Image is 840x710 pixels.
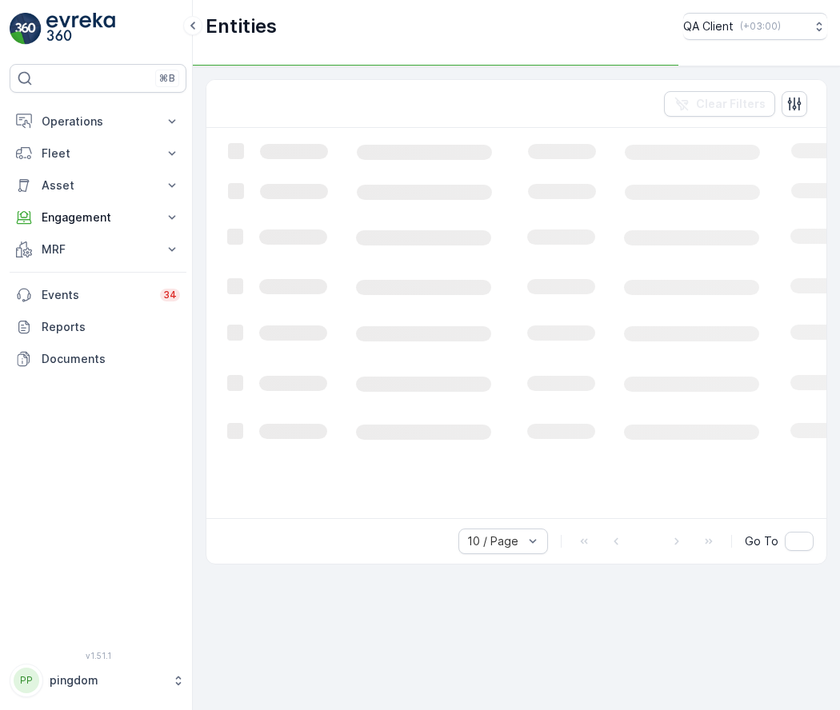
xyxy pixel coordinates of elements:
[683,13,827,40] button: QA Client(+03:00)
[42,209,154,225] p: Engagement
[206,14,277,39] p: Entities
[696,96,766,112] p: Clear Filters
[664,91,775,117] button: Clear Filters
[10,651,186,660] span: v 1.51.1
[46,13,115,45] img: logo_light-DOdMpM7g.png
[10,106,186,138] button: Operations
[159,72,175,85] p: ⌘B
[10,138,186,170] button: Fleet
[10,233,186,265] button: MRF
[42,146,154,162] p: Fleet
[745,533,778,549] span: Go To
[10,279,186,311] a: Events34
[42,114,154,130] p: Operations
[42,351,180,367] p: Documents
[10,13,42,45] img: logo
[50,672,164,688] p: pingdom
[683,18,734,34] p: QA Client
[740,20,781,33] p: ( +03:00 )
[42,241,154,257] p: MRF
[42,177,154,193] p: Asset
[14,668,39,693] div: PP
[10,170,186,201] button: Asset
[42,287,150,303] p: Events
[163,289,177,301] p: 34
[10,311,186,343] a: Reports
[10,664,186,697] button: PPpingdom
[42,319,180,335] p: Reports
[10,343,186,375] a: Documents
[10,201,186,233] button: Engagement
